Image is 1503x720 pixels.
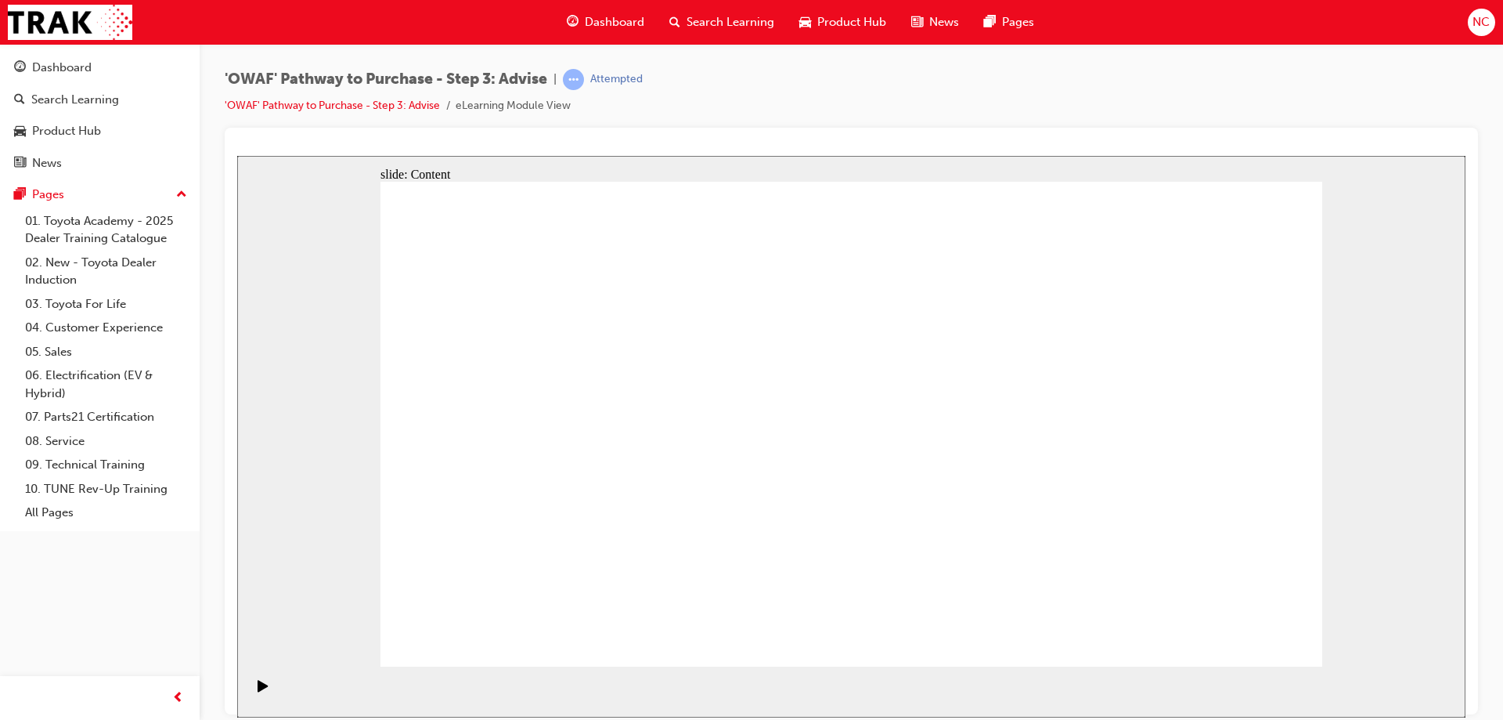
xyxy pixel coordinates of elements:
span: guage-icon [567,13,578,32]
a: car-iconProduct Hub [787,6,899,38]
span: pages-icon [14,188,26,202]
span: up-icon [176,185,187,205]
a: Dashboard [6,53,193,82]
a: 'OWAF' Pathway to Purchase - Step 3: Advise [225,99,440,112]
span: Dashboard [585,13,644,31]
a: 03. Toyota For Life [19,292,193,317]
a: 01. Toyota Academy - 2025 Dealer Training Catalogue [19,209,193,251]
button: NC [1468,9,1495,36]
div: Attempted [590,72,643,87]
span: Search Learning [687,13,774,31]
a: All Pages [19,501,193,525]
span: Pages [1002,13,1034,31]
img: Trak [8,5,132,40]
a: 08. Service [19,429,193,454]
span: 'OWAF' Pathway to Purchase - Step 3: Advise [225,71,547,89]
a: search-iconSearch Learning [657,6,787,38]
a: pages-iconPages [971,6,1047,38]
a: news-iconNews [899,6,971,38]
span: Product Hub [817,13,886,31]
span: guage-icon [14,61,26,75]
span: search-icon [669,13,680,32]
div: playback controls [8,511,34,562]
a: 07. Parts21 Certification [19,405,193,429]
span: pages-icon [984,13,996,32]
span: car-icon [799,13,811,32]
div: News [32,154,62,172]
a: 05. Sales [19,340,193,364]
a: News [6,149,193,178]
span: | [553,71,557,89]
button: Pages [6,180,193,209]
span: search-icon [14,93,25,107]
a: 10. TUNE Rev-Up Training [19,477,193,501]
button: Play (Ctrl+Alt+P) [8,523,34,550]
button: DashboardSearch LearningProduct HubNews [6,50,193,180]
span: news-icon [911,13,923,32]
span: prev-icon [172,689,184,708]
div: Pages [32,186,64,204]
a: 02. New - Toyota Dealer Induction [19,251,193,292]
span: car-icon [14,125,26,139]
li: eLearning Module View [456,97,571,115]
a: guage-iconDashboard [554,6,657,38]
span: NC [1472,13,1490,31]
div: Search Learning [31,91,119,109]
a: Search Learning [6,85,193,114]
a: 04. Customer Experience [19,316,193,340]
a: 06. Electrification (EV & Hybrid) [19,364,193,405]
span: learningRecordVerb_ATTEMPT-icon [563,69,584,90]
div: Dashboard [32,59,92,77]
span: news-icon [14,157,26,171]
a: Product Hub [6,117,193,146]
div: Product Hub [32,122,101,140]
a: 09. Technical Training [19,453,193,477]
span: News [929,13,959,31]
